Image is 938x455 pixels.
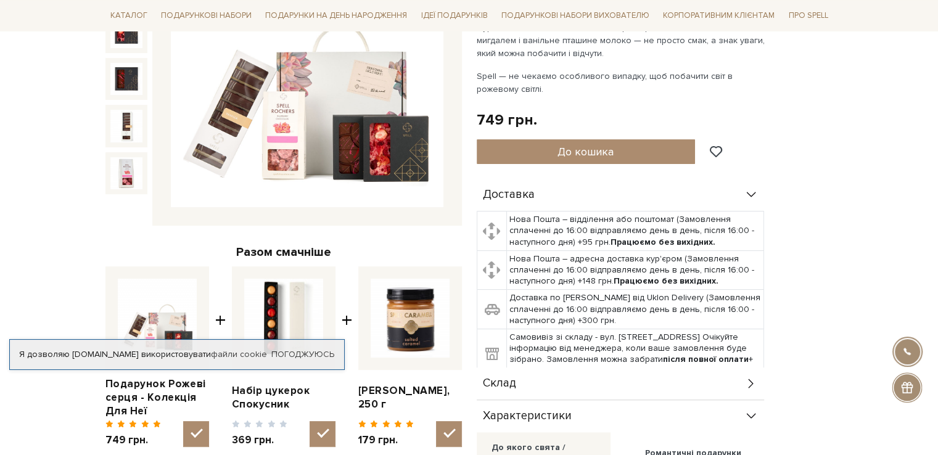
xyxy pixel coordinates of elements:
b: Працюємо без вихідних. [614,276,718,286]
div: Я дозволяю [DOMAIN_NAME] використовувати [10,349,344,360]
a: Подарункові набори [156,6,257,25]
a: Подарункові набори вихователю [496,5,654,26]
td: Нова Пошта – відділення або поштомат (Замовлення сплаченні до 16:00 відправляємо день в день, піс... [506,211,763,251]
a: Ідеї подарунків [416,6,492,25]
a: Погоджуюсь [271,349,334,360]
button: До кошика [477,139,696,164]
img: Набір цукерок Спокусник [244,279,323,358]
a: Подарунок Рожеві серця - Колекція Для Неї [105,377,209,418]
b: Працюємо без вихідних. [611,237,715,247]
a: файли cookie [211,349,267,359]
img: Подарунок Рожеві серця [110,157,142,189]
img: Подарунок Рожеві серця [110,63,142,95]
p: Spell — не чекаємо особливого випадку, щоб побачити світ в рожевому світлі. [477,70,766,96]
a: Набір цукерок Спокусник [232,384,335,411]
img: Подарунок Рожеві серця - Колекція Для Неї [118,279,197,358]
span: + [342,266,352,447]
a: Подарунки на День народження [260,6,412,25]
b: після повної оплати [663,354,749,364]
span: Склад [483,378,516,389]
img: Карамель солона, 250 г [371,279,450,358]
p: Вишневий марципан у молочному шоколаді, білий шоколад з журавлиною, вишнею та малиною, рошери з к... [477,8,766,60]
span: 749 грн. [105,433,162,447]
div: 749 грн. [477,110,537,129]
a: Про Spell [783,6,833,25]
div: Разом смачніше [105,244,462,260]
span: До кошика [557,145,614,158]
a: Каталог [105,6,152,25]
img: Подарунок Рожеві серця [110,110,142,142]
span: Характеристики [483,411,572,422]
td: Нова Пошта – адресна доставка кур'єром (Замовлення сплаченні до 16:00 відправляємо день в день, п... [506,250,763,290]
td: Самовивіз зі складу - вул. [STREET_ADDRESS] Очікуйте інформацію від менеджера, коли ваше замовлен... [506,329,763,380]
img: Подарунок Рожеві серця [110,15,142,47]
a: [PERSON_NAME], 250 г [358,384,462,411]
span: Доставка [483,189,535,200]
td: Доставка по [PERSON_NAME] від Uklon Delivery (Замовлення сплаченні до 16:00 відправляємо день в д... [506,290,763,329]
span: 369 грн. [232,433,288,447]
span: + [215,266,226,447]
a: Корпоративним клієнтам [658,5,780,26]
span: 179 грн. [358,433,414,447]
